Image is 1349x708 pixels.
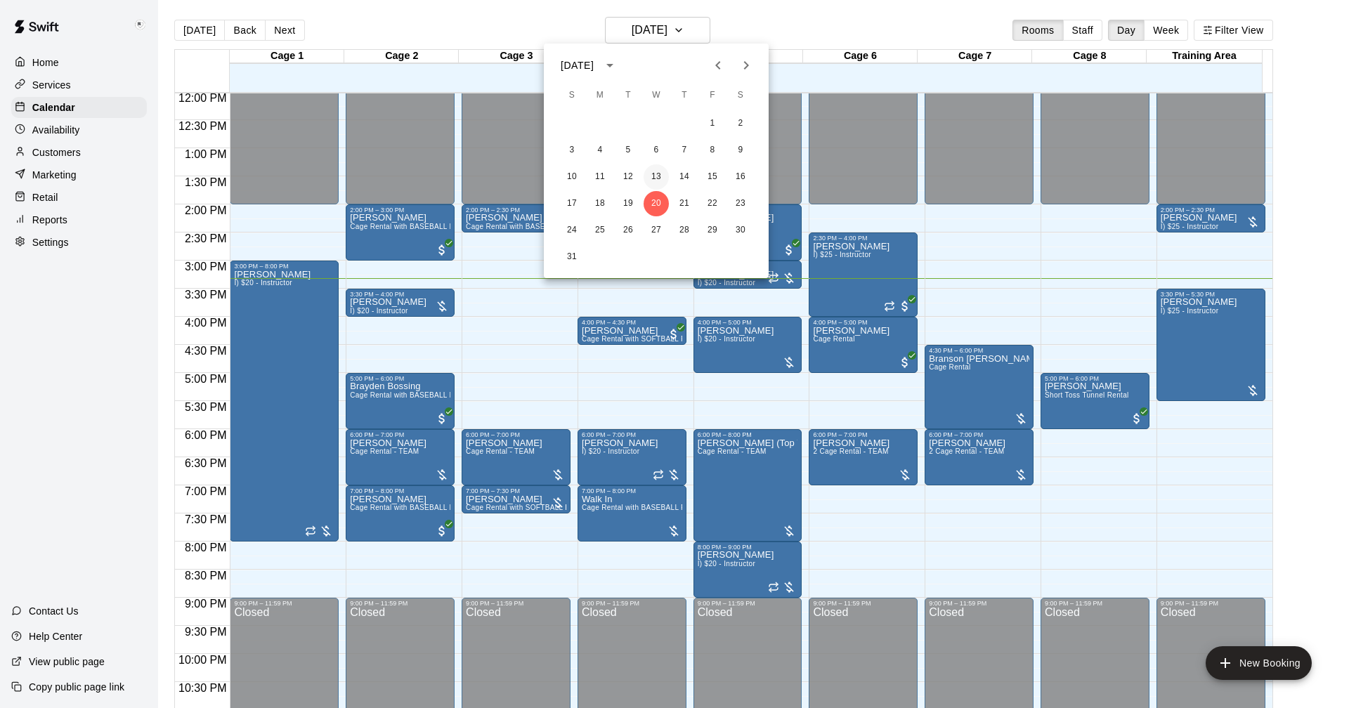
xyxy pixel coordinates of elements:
button: 30 [728,218,753,243]
button: 9 [728,138,753,163]
button: 26 [615,218,641,243]
span: Sunday [559,81,585,110]
button: 25 [587,218,613,243]
button: 6 [644,138,669,163]
span: Thursday [672,81,697,110]
button: 8 [700,138,725,163]
span: Tuesday [615,81,641,110]
button: calendar view is open, switch to year view [598,53,622,77]
span: Saturday [728,81,753,110]
button: 18 [587,191,613,216]
button: 16 [728,164,753,190]
span: Monday [587,81,613,110]
span: Wednesday [644,81,669,110]
button: 2 [728,111,753,136]
button: 28 [672,218,697,243]
button: 10 [559,164,585,190]
button: 21 [672,191,697,216]
button: 5 [615,138,641,163]
button: 19 [615,191,641,216]
button: 1 [700,111,725,136]
button: 15 [700,164,725,190]
button: 27 [644,218,669,243]
span: Friday [700,81,725,110]
button: 17 [559,191,585,216]
button: 12 [615,164,641,190]
button: 14 [672,164,697,190]
button: 31 [559,244,585,270]
button: 4 [587,138,613,163]
button: Previous month [704,51,732,79]
button: 29 [700,218,725,243]
button: 13 [644,164,669,190]
button: 3 [559,138,585,163]
div: [DATE] [561,58,594,73]
button: 20 [644,191,669,216]
button: 23 [728,191,753,216]
button: 11 [587,164,613,190]
button: 7 [672,138,697,163]
button: 22 [700,191,725,216]
button: 24 [559,218,585,243]
button: Next month [732,51,760,79]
